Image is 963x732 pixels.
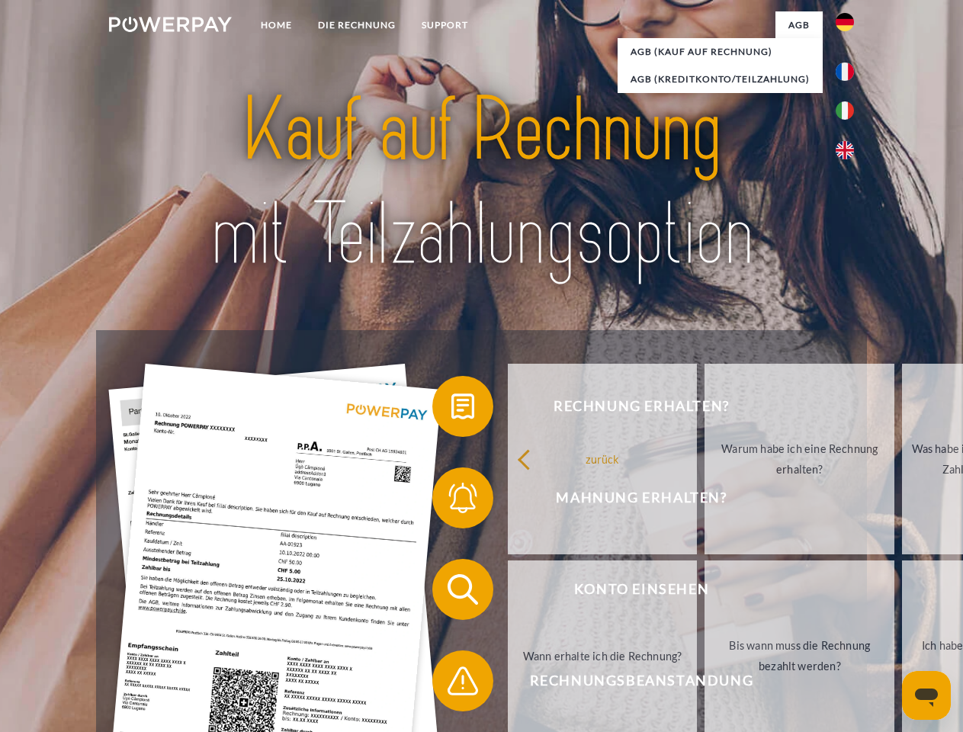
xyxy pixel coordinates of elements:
button: Konto einsehen [432,559,829,620]
div: zurück [517,448,689,469]
img: qb_bell.svg [444,479,482,517]
button: Rechnungsbeanstandung [432,650,829,711]
button: Rechnung erhalten? [432,376,829,437]
div: Wann erhalte ich die Rechnung? [517,645,689,666]
a: agb [775,11,823,39]
a: Home [248,11,305,39]
img: qb_bill.svg [444,387,482,425]
div: Bis wann muss die Rechnung bezahlt werden? [714,635,885,676]
img: en [836,141,854,159]
img: qb_search.svg [444,570,482,608]
button: Mahnung erhalten? [432,467,829,528]
img: logo-powerpay-white.svg [109,17,232,32]
a: DIE RECHNUNG [305,11,409,39]
img: qb_warning.svg [444,662,482,700]
img: fr [836,63,854,81]
img: it [836,101,854,120]
a: SUPPORT [409,11,481,39]
img: title-powerpay_de.svg [146,73,817,292]
a: AGB (Kauf auf Rechnung) [618,38,823,66]
iframe: Schaltfläche zum Öffnen des Messaging-Fensters [902,671,951,720]
img: de [836,13,854,31]
div: Warum habe ich eine Rechnung erhalten? [714,438,885,480]
a: AGB (Kreditkonto/Teilzahlung) [618,66,823,93]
